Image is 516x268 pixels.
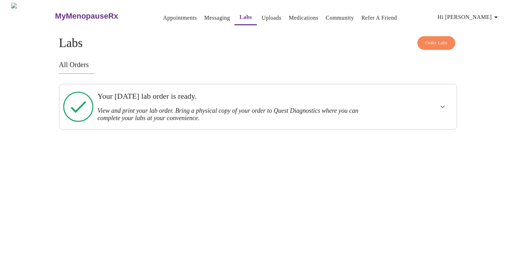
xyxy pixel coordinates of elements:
[435,10,503,24] button: Hi [PERSON_NAME]
[204,13,230,23] a: Messaging
[55,12,118,21] h3: MyMenopauseRx
[54,4,146,28] a: MyMenopauseRx
[323,11,357,25] button: Community
[59,61,457,69] h3: All Orders
[259,11,284,25] button: Uploads
[361,13,397,23] a: Refer a Friend
[434,98,451,115] button: show more
[425,39,448,47] span: Order Labs
[286,11,321,25] button: Medications
[262,13,282,23] a: Uploads
[438,12,500,22] span: Hi [PERSON_NAME]
[98,92,380,101] h3: Your [DATE] lab order is ready.
[98,107,380,122] h3: View and print your lab order. Bring a physical copy of your order to Quest Diagnostics where you...
[234,10,257,25] button: Labs
[289,13,318,23] a: Medications
[326,13,354,23] a: Community
[358,11,400,25] button: Refer a Friend
[59,36,457,50] h4: Labs
[163,13,197,23] a: Appointments
[201,11,233,25] button: Messaging
[417,36,456,50] button: Order Labs
[160,11,200,25] button: Appointments
[239,12,252,22] a: Labs
[11,3,54,29] img: MyMenopauseRx Logo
